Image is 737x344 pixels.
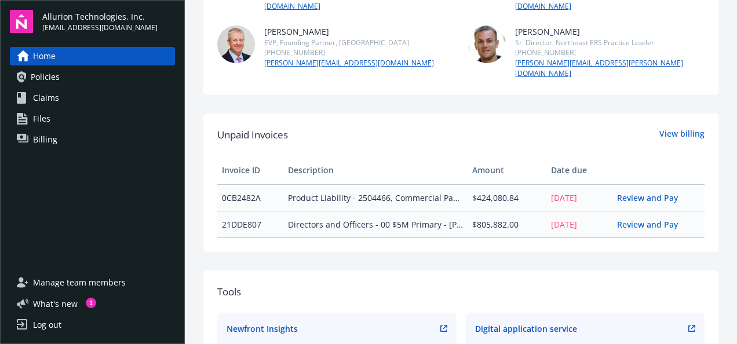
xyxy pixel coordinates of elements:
a: Billing [10,130,175,149]
a: Claims [10,89,175,107]
td: 21DDE807 [217,211,283,237]
a: Files [10,109,175,128]
a: Home [10,47,175,65]
img: photo [217,25,255,63]
div: [PHONE_NUMBER] [264,47,434,57]
a: View billing [659,127,705,142]
img: photo [468,25,506,63]
td: $805,882.00 [468,211,546,237]
a: Policies [10,68,175,86]
a: Review and Pay [617,219,687,230]
span: [EMAIL_ADDRESS][DOMAIN_NAME] [42,23,158,33]
span: Manage team members [33,273,126,292]
span: Allurion Technologies, Inc. [42,10,158,23]
div: Sr. Director, Northeast ERS Practice Leader [515,38,705,47]
th: Description [283,156,468,184]
td: [DATE] [546,211,612,237]
span: Policies [31,68,60,86]
th: Date due [546,156,612,184]
td: 0CB2482A [217,184,283,211]
span: Billing [33,130,57,149]
span: Unpaid Invoices [217,127,288,142]
button: What's new1 [10,298,96,310]
a: Review and Pay [617,192,687,203]
td: [DATE] [546,184,612,211]
div: Digital application service [475,323,577,335]
span: Directors and Officers - 00 $5M Primary - [PHONE_NUMBER], Directors and Officers Public $5M exces... [288,218,463,230]
div: EVP, Founding Partner, [GEOGRAPHIC_DATA] [264,38,434,47]
td: $424,080.84 [468,184,546,211]
span: Product Liability - 2504466, Commercial Package - 8033687180, Cyber - $5M - C-4LPX-242686-CYBER-2... [288,192,463,204]
div: [PHONE_NUMBER] [515,47,705,57]
div: Log out [33,316,61,334]
button: Allurion Technologies, Inc.[EMAIL_ADDRESS][DOMAIN_NAME] [42,10,175,33]
span: Claims [33,89,59,107]
span: Home [33,47,56,65]
span: What ' s new [33,298,78,310]
div: [PERSON_NAME] [264,25,434,38]
a: Manage team members [10,273,175,292]
th: Invoice ID [217,156,283,184]
div: 1 [86,298,96,308]
th: Amount [468,156,546,184]
div: [PERSON_NAME] [515,25,705,38]
img: navigator-logo.svg [10,10,33,33]
div: Tools [217,284,705,299]
a: [PERSON_NAME][EMAIL_ADDRESS][PERSON_NAME][DOMAIN_NAME] [515,58,705,79]
a: [PERSON_NAME][EMAIL_ADDRESS][DOMAIN_NAME] [264,58,434,68]
span: Files [33,109,50,128]
div: Newfront Insights [227,323,298,335]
